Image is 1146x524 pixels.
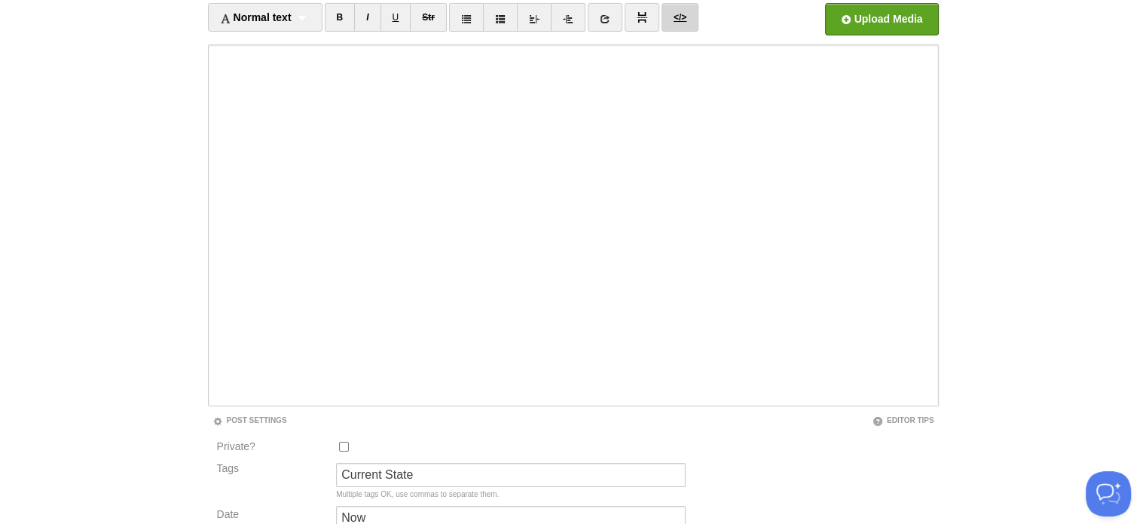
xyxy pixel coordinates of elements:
[336,491,686,498] div: Multiple tags OK, use commas to separate them.
[217,441,328,455] label: Private?
[212,463,332,473] label: Tags
[220,11,292,23] span: Normal text
[325,3,356,32] a: B
[212,416,287,424] a: Post Settings
[410,3,447,32] a: Str
[380,3,411,32] a: U
[1086,471,1131,516] iframe: Help Scout Beacon - Open
[354,3,380,32] a: I
[637,12,647,23] img: pagebreak-icon.png
[872,416,934,424] a: Editor Tips
[217,509,328,523] label: Date
[422,12,435,23] del: Str
[662,3,698,32] a: </>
